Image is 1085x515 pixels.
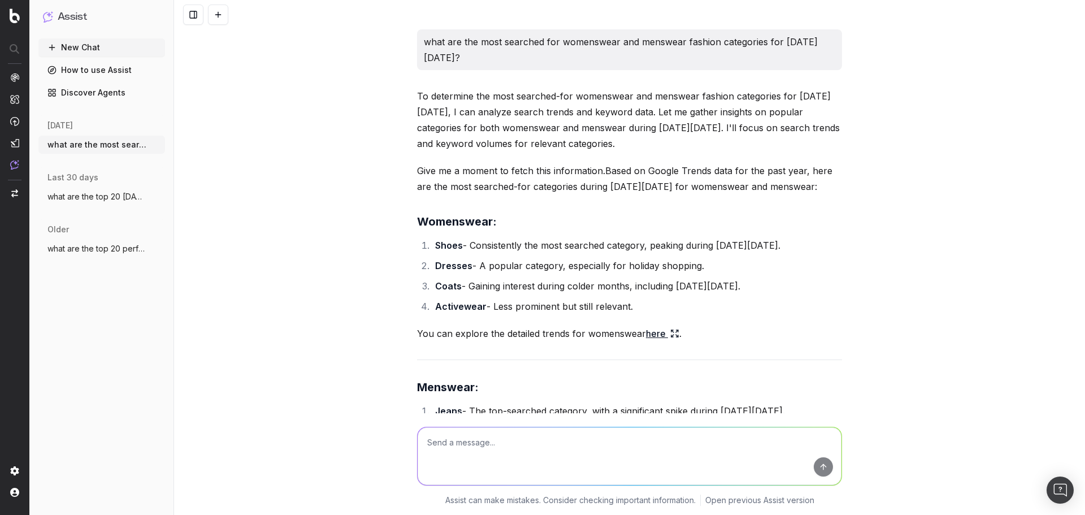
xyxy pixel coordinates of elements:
[38,84,165,102] a: Discover Agents
[417,326,842,341] p: You can explore the detailed trends for womenswear .
[435,301,487,312] strong: Activewear
[47,120,73,131] span: [DATE]
[47,139,147,150] span: what are the most searched for womenswea
[38,240,165,258] button: what are the top 20 performing category
[432,403,842,419] li: - The top-searched category, with a significant spike during [DATE][DATE].
[10,139,19,148] img: Studio
[417,88,842,152] p: To determine the most searched-for womenswear and menswear fashion categories for [DATE][DATE], I...
[435,260,472,271] strong: Dresses
[424,34,835,66] p: what are the most searched for womenswear and menswear fashion categories for [DATE][DATE]?
[38,38,165,57] button: New Chat
[432,258,842,274] li: - A popular category, especially for holiday shopping.
[58,9,87,25] h1: Assist
[43,11,53,22] img: Assist
[10,488,19,497] img: My account
[432,237,842,253] li: - Consistently the most searched category, peaking during [DATE][DATE].
[435,405,462,417] strong: Jeans
[47,191,147,202] span: what are the top 20 [DATE][DATE] keyword
[10,466,19,475] img: Setting
[47,172,98,183] span: last 30 days
[417,215,497,228] strong: Womenswear:
[47,243,147,254] span: what are the top 20 performing category
[705,495,814,506] a: Open previous Assist version
[1047,477,1074,504] div: Open Intercom Messenger
[10,73,19,82] img: Analytics
[417,380,479,394] strong: Menswear:
[10,116,19,126] img: Activation
[435,240,463,251] strong: Shoes
[435,280,462,292] strong: Coats
[10,94,19,104] img: Intelligence
[445,495,696,506] p: Assist can make mistakes. Consider checking important information.
[432,298,842,314] li: - Less prominent but still relevant.
[43,9,160,25] button: Assist
[38,61,165,79] a: How to use Assist
[10,8,20,23] img: Botify logo
[432,278,842,294] li: - Gaining interest during colder months, including [DATE][DATE].
[47,224,69,235] span: older
[38,136,165,154] button: what are the most searched for womenswea
[646,326,679,341] a: here
[10,160,19,170] img: Assist
[38,188,165,206] button: what are the top 20 [DATE][DATE] keyword
[417,163,842,194] p: Give me a moment to fetch this information.Based on Google Trends data for the past year, here ar...
[11,189,18,197] img: Switch project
